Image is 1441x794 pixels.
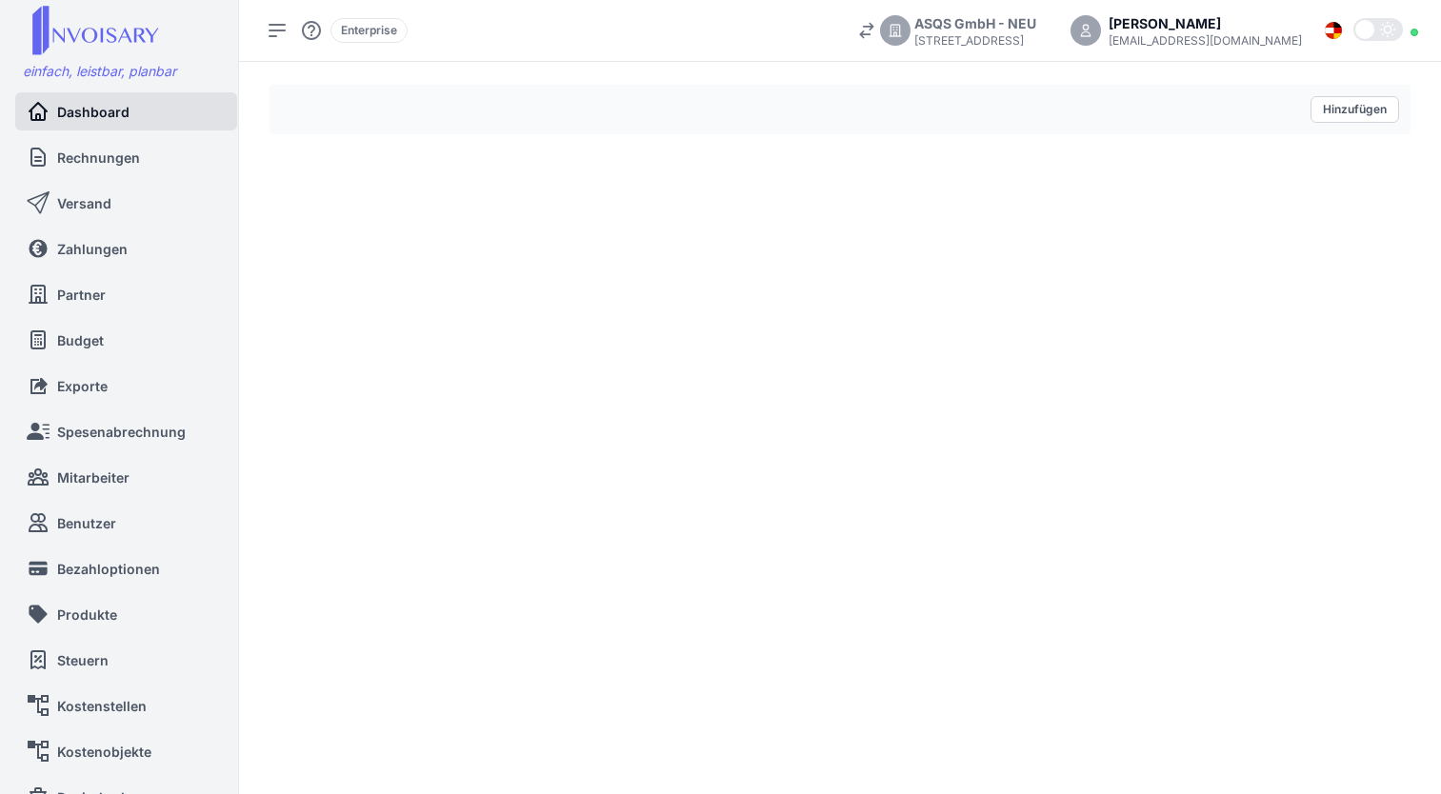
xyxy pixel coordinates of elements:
span: Rechnungen [57,148,140,168]
a: Rechnungen [27,138,218,176]
span: Kostenobjekte [57,742,151,762]
span: Budget [57,330,104,350]
a: Partner [27,275,218,313]
a: Benutzer [27,504,226,542]
div: [PERSON_NAME] [1109,13,1302,33]
a: Budget [27,321,226,359]
span: Benutzer [57,513,116,533]
a: Kostenobjekte [27,732,218,770]
span: Bezahloptionen [57,559,160,579]
a: Enterprise [330,21,408,37]
a: Zahlungen [27,229,226,268]
a: Kostenstellen [27,686,218,725]
a: Dashboard [27,92,226,130]
a: Exporte [27,367,226,405]
span: Partner [57,285,106,305]
span: einfach, leistbar, planbar [23,63,176,79]
a: Produkte [27,595,226,633]
button: Hinzufügen [1311,96,1399,123]
span: Mitarbeiter [57,467,130,487]
div: ASQS GmbH - NEU [914,13,1036,33]
span: Produkte [57,605,117,625]
span: Exporte [57,376,108,396]
span: Kostenstellen [57,696,147,716]
a: Bezahloptionen [27,549,218,587]
span: Zahlungen [57,239,128,259]
a: Steuern [27,641,218,679]
a: Mitarbeiter [27,458,218,496]
div: Enterprise [330,18,408,43]
a: Spesenabrechnung [27,412,226,450]
div: [STREET_ADDRESS] [914,33,1036,49]
span: Steuern [57,650,109,670]
div: Online [1411,29,1418,36]
div: [EMAIL_ADDRESS][DOMAIN_NAME] [1109,33,1302,49]
a: Versand [27,184,226,222]
span: Versand [57,193,111,213]
span: Spesenabrechnung [57,422,186,442]
span: Dashboard [57,102,130,122]
img: Flag_de.svg [1325,22,1342,39]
